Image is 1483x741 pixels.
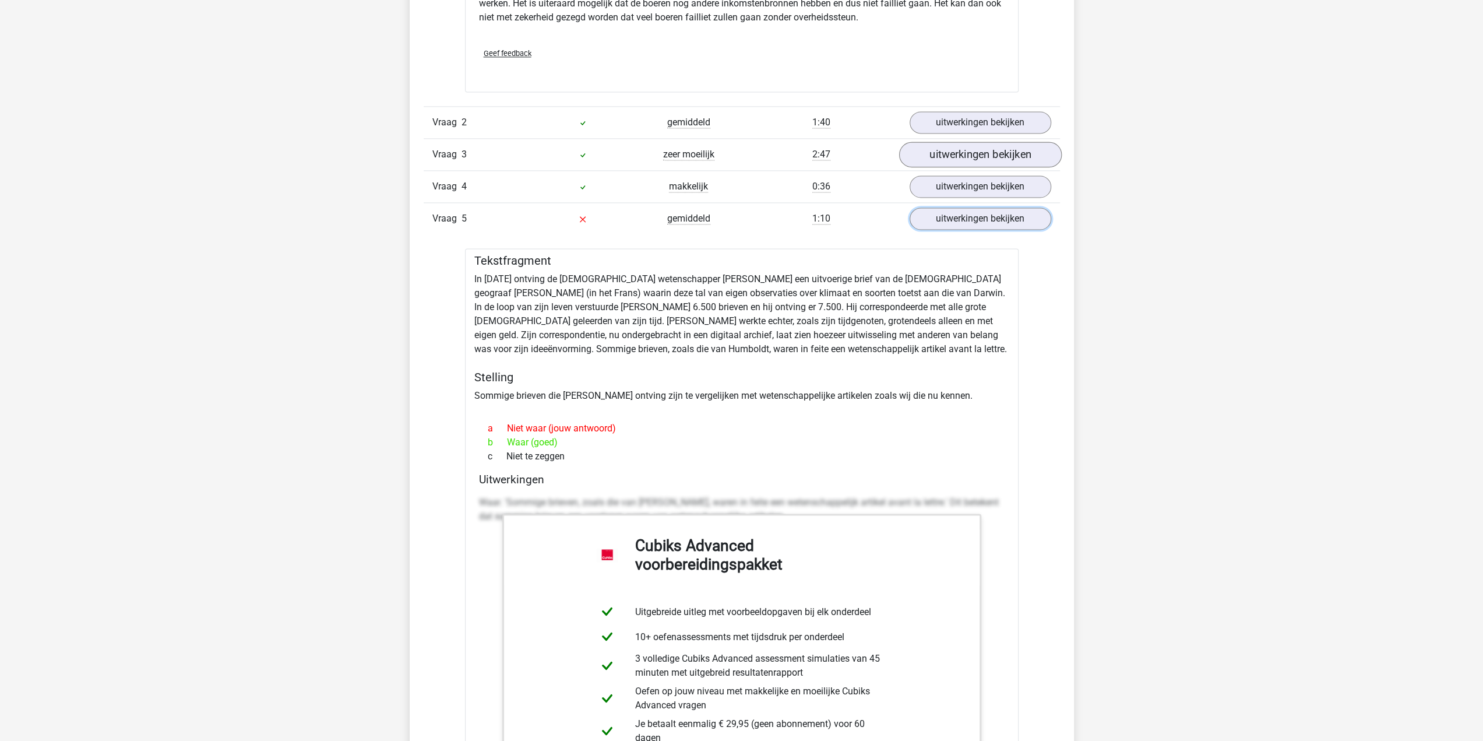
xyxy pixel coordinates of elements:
[479,436,1005,449] div: Waar (goed)
[479,449,1005,463] div: Niet te zeggen
[899,142,1061,167] a: uitwerkingen bekijken
[432,148,462,161] span: Vraag
[812,117,830,128] span: 1:40
[910,208,1051,230] a: uitwerkingen bekijken
[667,213,710,224] span: gemiddeld
[462,149,467,160] span: 3
[462,117,467,128] span: 2
[432,115,462,129] span: Vraag
[669,181,708,192] span: makkelijk
[812,213,830,224] span: 1:10
[432,180,462,194] span: Vraag
[479,422,1005,436] div: Niet waar (jouw antwoord)
[462,213,467,224] span: 5
[488,422,507,436] span: a
[910,111,1051,134] a: uitwerkingen bekijken
[812,149,830,160] span: 2:47
[474,254,1009,268] h5: Tekstfragment
[812,181,830,192] span: 0:36
[488,449,506,463] span: c
[432,212,462,226] span: Vraag
[488,436,507,449] span: b
[484,49,531,58] span: Geef feedback
[474,370,1009,384] h5: Stelling
[479,496,1005,524] p: Waar. 'Sommige brieven, zoals die van [PERSON_NAME], waren in feite een wetenschappelijk artikel ...
[663,149,714,160] span: zeer moeilijk
[667,117,710,128] span: gemiddeld
[910,175,1051,198] a: uitwerkingen bekijken
[462,181,467,192] span: 4
[479,473,1005,486] h4: Uitwerkingen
